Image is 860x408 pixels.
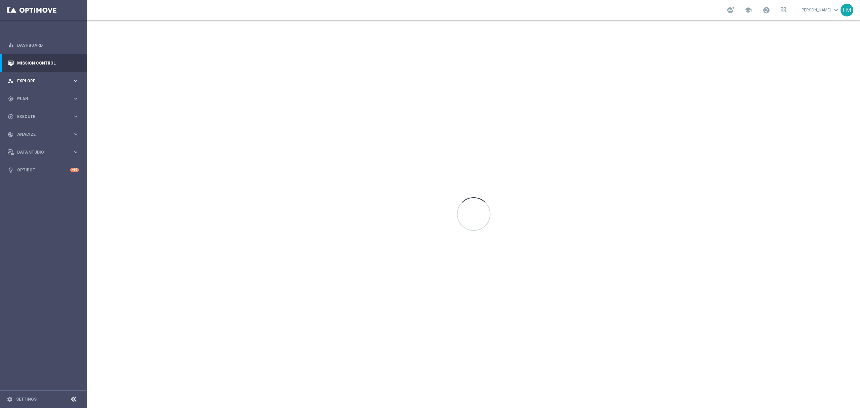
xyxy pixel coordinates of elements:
[7,78,79,84] button: person_search Explore keyboard_arrow_right
[70,168,79,172] div: +10
[17,79,73,83] span: Explore
[8,167,14,173] i: lightbulb
[17,97,73,101] span: Plan
[8,36,79,54] div: Dashboard
[832,6,840,14] span: keyboard_arrow_down
[7,396,13,402] i: settings
[17,54,79,72] a: Mission Control
[744,6,752,14] span: school
[7,60,79,66] button: Mission Control
[73,113,79,120] i: keyboard_arrow_right
[8,114,73,120] div: Execute
[8,131,14,137] i: track_changes
[73,149,79,155] i: keyboard_arrow_right
[7,167,79,173] button: lightbulb Optibot +10
[7,132,79,137] button: track_changes Analyze keyboard_arrow_right
[17,36,79,54] a: Dashboard
[8,131,73,137] div: Analyze
[8,149,73,155] div: Data Studio
[17,132,73,136] span: Analyze
[7,114,79,119] button: play_circle_outline Execute keyboard_arrow_right
[16,397,37,401] a: Settings
[7,43,79,48] button: equalizer Dashboard
[8,78,73,84] div: Explore
[73,95,79,102] i: keyboard_arrow_right
[841,4,853,16] div: LM
[8,42,14,48] i: equalizer
[17,115,73,119] span: Execute
[7,150,79,155] button: Data Studio keyboard_arrow_right
[8,96,14,102] i: gps_fixed
[8,114,14,120] i: play_circle_outline
[17,161,70,179] a: Optibot
[8,96,73,102] div: Plan
[7,96,79,101] button: gps_fixed Plan keyboard_arrow_right
[8,161,79,179] div: Optibot
[17,150,73,154] span: Data Studio
[73,78,79,84] i: keyboard_arrow_right
[73,131,79,137] i: keyboard_arrow_right
[800,5,841,15] a: [PERSON_NAME]keyboard_arrow_down
[8,78,14,84] i: person_search
[8,54,79,72] div: Mission Control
